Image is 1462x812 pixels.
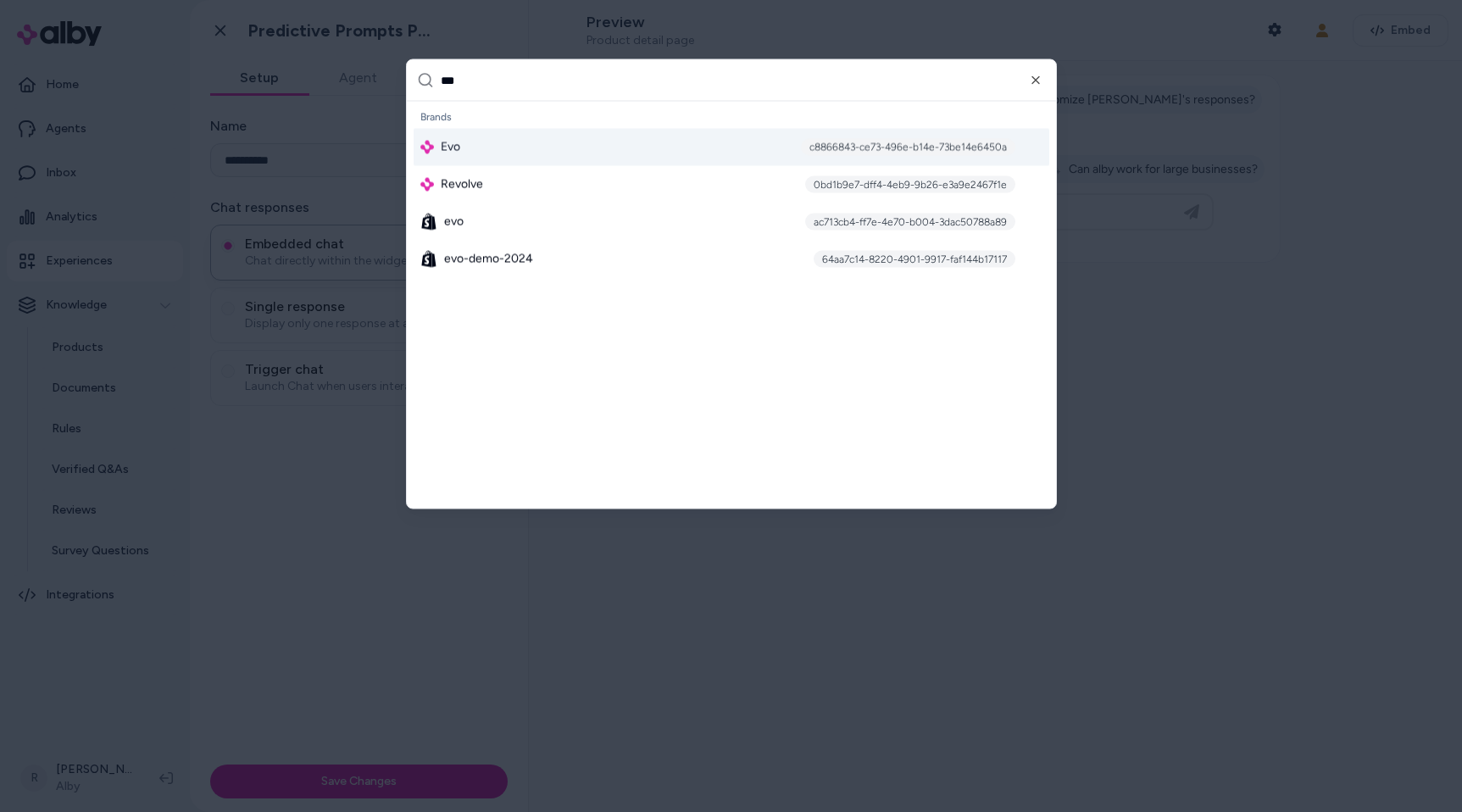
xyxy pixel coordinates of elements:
span: Revolve [441,176,483,193]
div: c8866843-ce73-496e-b14e-73be14e6450a [801,139,1015,156]
span: evo-demo-2024 [444,251,533,268]
div: Brands [414,105,1049,129]
div: ac713cb4-ff7e-4e70-b004-3dac50788a89 [805,214,1015,231]
img: alby Logo [420,178,434,192]
span: Evo [441,139,460,156]
img: alby Logo [420,141,434,154]
div: 64aa7c14-8220-4901-9917-faf144b17117 [814,251,1015,268]
span: evo [444,214,464,231]
div: 0bd1b9e7-dff4-4eb9-9b26-e3a9e2467f1e [805,176,1015,193]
